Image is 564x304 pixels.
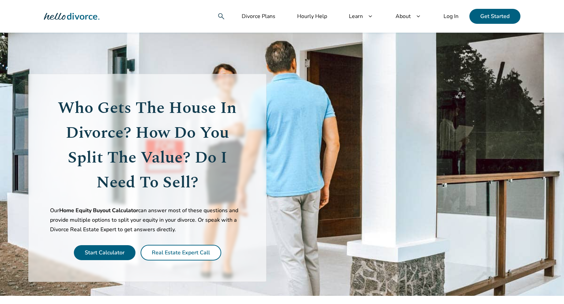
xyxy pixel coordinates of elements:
p: Our can answer most of these questions and provide multiple options to split your equity in your ... [50,206,245,234]
a: Divorce Plans [231,9,286,24]
h1: Who Gets The House In Divorce? How Do You Split The Value? Do I Need To Sell? [50,96,245,195]
a: Hourly Help [286,9,338,24]
a: Learnkeyboard_arrow_down [338,9,385,24]
span: search [217,12,225,20]
span: Home Equity Buyout Calculator [59,207,138,214]
span: keyboard_arrow_down [415,13,422,20]
a: Aboutkeyboard_arrow_down [385,9,433,24]
a: Start Calculator [85,249,125,256]
a: Get Started [469,9,520,24]
span: keyboard_arrow_down [367,13,374,20]
a: Log In [433,9,469,24]
a: Real Estate Expert Call [152,249,210,256]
